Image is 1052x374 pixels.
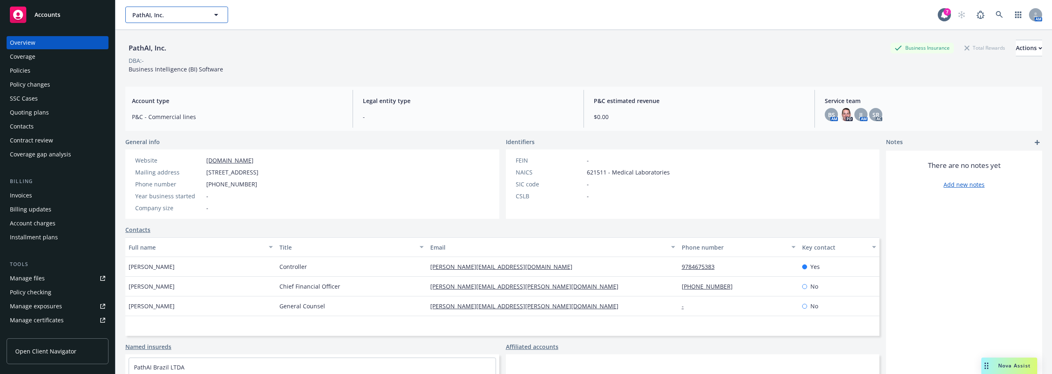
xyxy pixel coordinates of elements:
div: Website [135,156,203,165]
button: Email [427,237,678,257]
a: Policy checking [7,286,108,299]
div: Policy checking [10,286,51,299]
div: Phone number [682,243,787,252]
div: Business Insurance [891,43,954,53]
a: Policy changes [7,78,108,91]
a: Manage claims [7,328,108,341]
span: [STREET_ADDRESS] [206,168,258,177]
span: P&C - Commercial lines [132,112,343,121]
span: [PERSON_NAME] [129,302,175,310]
span: There are no notes yet [928,161,1001,170]
span: General Counsel [279,302,325,310]
a: Report a Bug [972,7,989,23]
a: Coverage gap analysis [7,148,108,161]
a: Overview [7,36,108,49]
span: [PHONE_NUMBER] [206,180,257,188]
span: Controller [279,262,307,271]
a: Installment plans [7,231,108,244]
span: Open Client Navigator [15,347,76,356]
a: SSC Cases [7,92,108,105]
div: PathAI, Inc. [125,43,170,53]
div: Coverage gap analysis [10,148,71,161]
span: PathAI, Inc. [132,11,203,19]
span: - [587,192,589,200]
span: - [206,192,208,200]
div: 7 [944,8,951,16]
span: JJ [859,110,863,119]
a: Billing updates [7,203,108,216]
span: Manage exposures [7,300,108,313]
div: Manage claims [10,328,51,341]
span: [PERSON_NAME] [129,262,175,271]
span: Identifiers [506,138,535,146]
div: Quoting plans [10,106,49,119]
div: Installment plans [10,231,58,244]
span: 621511 - Medical Laboratories [587,168,670,177]
span: Yes [810,262,820,271]
div: Mailing address [135,168,203,177]
span: Nova Assist [998,362,1031,369]
a: Named insureds [125,342,171,351]
img: photo [840,108,853,121]
div: Overview [10,36,35,49]
a: Coverage [7,50,108,63]
div: Total Rewards [960,43,1009,53]
div: Coverage [10,50,35,63]
a: Start snowing [953,7,970,23]
span: - [206,204,208,212]
span: Account type [132,96,343,105]
a: - [682,302,690,310]
div: Policies [10,64,30,77]
button: Phone number [678,237,799,257]
span: Notes [886,138,903,147]
span: - [587,156,589,165]
a: Search [991,7,1008,23]
a: Accounts [7,3,108,26]
div: Billing [7,177,108,186]
a: Switch app [1010,7,1027,23]
a: Manage files [7,272,108,285]
span: - [587,180,589,188]
button: Nova Assist [981,358,1037,374]
div: Contract review [10,134,53,147]
div: DBA: - [129,56,144,65]
a: Affiliated accounts [506,342,558,351]
button: Actions [1016,40,1042,56]
a: Add new notes [944,180,985,189]
div: Manage exposures [10,300,62,313]
button: PathAI, Inc. [125,7,228,23]
a: add [1032,138,1042,147]
a: [DOMAIN_NAME] [206,156,254,164]
a: [PERSON_NAME][EMAIL_ADDRESS][DOMAIN_NAME] [430,263,579,271]
div: Manage files [10,272,45,285]
span: Accounts [35,11,60,18]
div: Billing updates [10,203,51,216]
div: Account charges [10,217,55,230]
a: Quoting plans [7,106,108,119]
a: [PHONE_NUMBER] [682,282,739,290]
div: CSLB [516,192,584,200]
span: [PERSON_NAME] [129,282,175,291]
a: Policies [7,64,108,77]
span: P&C estimated revenue [594,96,805,105]
span: Legal entity type [363,96,574,105]
a: Manage certificates [7,314,108,327]
div: NAICS [516,168,584,177]
div: Invoices [10,189,32,202]
div: Contacts [10,120,34,133]
div: FEIN [516,156,584,165]
div: Tools [7,260,108,268]
span: $0.00 [594,112,805,121]
a: [PERSON_NAME][EMAIL_ADDRESS][PERSON_NAME][DOMAIN_NAME] [430,282,625,290]
span: SR [872,110,879,119]
div: Year business started [135,192,203,200]
a: [PERSON_NAME][EMAIL_ADDRESS][PERSON_NAME][DOMAIN_NAME] [430,302,625,310]
div: Policy changes [10,78,50,91]
a: Contacts [7,120,108,133]
a: Invoices [7,189,108,202]
div: Email [430,243,666,252]
span: BS [828,110,835,119]
div: Drag to move [981,358,992,374]
span: Service team [825,96,1036,105]
div: SSC Cases [10,92,38,105]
